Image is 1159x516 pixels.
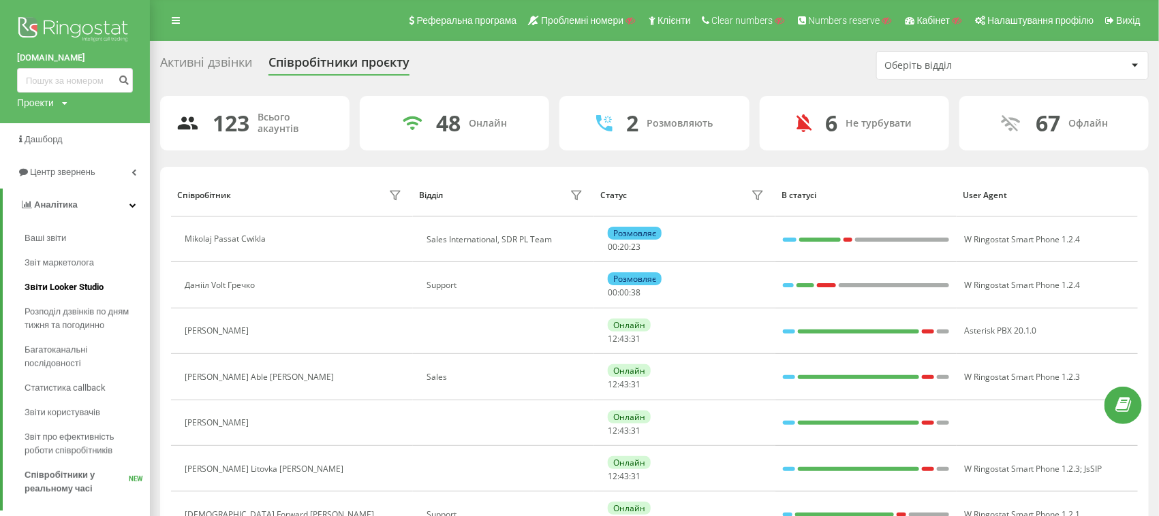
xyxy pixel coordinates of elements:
[160,55,252,76] div: Активні дзвінки
[268,55,409,76] div: Співробітники проєкту
[17,14,133,48] img: Ringostat logo
[185,418,252,428] div: [PERSON_NAME]
[25,430,143,457] span: Звіт про ефективність роботи співробітників
[631,470,640,482] span: 31
[25,275,150,300] a: Звіти Looker Studio
[177,191,231,200] div: Співробітник
[25,300,150,338] a: Розподіл дзвінків по дням тижня та погодинно
[25,134,63,144] span: Дашборд
[25,305,143,332] span: Розподіл дзвінків по дням тижня та погодинно
[608,425,617,436] span: 12
[25,376,150,400] a: Статистика callback
[631,241,640,253] span: 23
[185,280,258,290] div: Данііл Volt Гречко
[213,110,249,136] div: 123
[1036,110,1060,136] div: 67
[964,371,1081,383] span: W Ringostat Smart Phone 1.2.3
[25,400,150,425] a: Звіти користувачів
[619,425,629,436] span: 43
[436,110,461,136] div: 48
[608,364,651,377] div: Онлайн
[619,241,629,253] span: 20
[25,343,143,370] span: Багатоканальні послідовності
[608,472,640,481] div: : :
[17,68,133,93] input: Пошук за номером
[185,464,347,474] div: [PERSON_NAME] Litovka [PERSON_NAME]
[1117,15,1141,26] span: Вихід
[608,502,651,515] div: Онлайн
[608,288,640,297] div: : :
[185,234,269,244] div: Mikolaj Passat Cwikla
[25,468,129,496] span: Співробітники у реальному часі
[34,199,78,210] span: Аналiтика
[658,15,691,26] span: Клієнти
[964,463,1081,474] span: W Ringostat Smart Phone 1.2.3
[17,96,54,110] div: Проекти
[25,280,104,294] span: Звіти Looker Studio
[619,470,629,482] span: 43
[1068,118,1108,129] div: Офлайн
[619,333,629,344] span: 43
[25,338,150,376] a: Багатоканальні послідовності
[17,51,133,65] a: [DOMAIN_NAME]
[964,325,1037,336] span: Asterisk PBX 20.1.0
[782,191,950,200] div: В статусі
[809,15,880,26] span: Numbers reserve
[608,333,617,344] span: 12
[25,231,66,245] span: Ваші звіти
[608,410,651,423] div: Онлайн
[626,110,638,136] div: 2
[427,280,587,290] div: Support
[964,279,1081,291] span: W Ringostat Smart Phone 1.2.4
[608,334,640,344] div: : :
[25,256,94,270] span: Звіт маркетолога
[608,378,617,390] span: 12
[258,112,333,135] div: Всього акаунтів
[608,242,640,252] div: : :
[608,456,651,469] div: Онлайн
[963,191,1131,200] div: User Agent
[600,191,627,200] div: Статус
[25,381,106,395] span: Статистика callback
[608,470,617,482] span: 12
[987,15,1094,26] span: Налаштування профілю
[608,241,617,253] span: 00
[608,272,662,285] div: Розмовляє
[25,463,150,501] a: Співробітники у реальному часіNEW
[3,189,150,221] a: Аналiтика
[884,60,1047,71] div: Оберіть відділ
[608,319,651,332] div: Онлайн
[1085,463,1102,474] span: JsSIP
[608,380,640,389] div: : :
[619,287,629,298] span: 00
[25,425,150,463] a: Звіт про ефективність роботи співробітників
[185,372,337,382] div: [PERSON_NAME] Able [PERSON_NAME]
[712,15,773,26] span: Clear numbers
[25,226,150,251] a: Ваші звіти
[417,15,517,26] span: Реферальна програма
[917,15,951,26] span: Кабінет
[541,15,623,26] span: Проблемні номери
[631,333,640,344] span: 31
[631,378,640,390] span: 31
[608,426,640,436] div: : :
[826,110,838,136] div: 6
[647,118,713,129] div: Розмовляють
[964,233,1081,245] span: W Ringostat Smart Phone 1.2.4
[427,235,587,244] div: Sales International, SDR PL Team
[631,287,640,298] span: 38
[846,118,912,129] div: Не турбувати
[25,406,100,419] span: Звіти користувачів
[631,425,640,436] span: 31
[185,326,252,336] div: [PERSON_NAME]
[419,191,443,200] div: Відділ
[469,118,507,129] div: Онлайн
[608,287,617,298] span: 00
[25,251,150,275] a: Звіт маркетолога
[619,378,629,390] span: 43
[608,227,662,240] div: Розмовляє
[427,372,587,382] div: Sales
[30,167,95,177] span: Центр звернень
